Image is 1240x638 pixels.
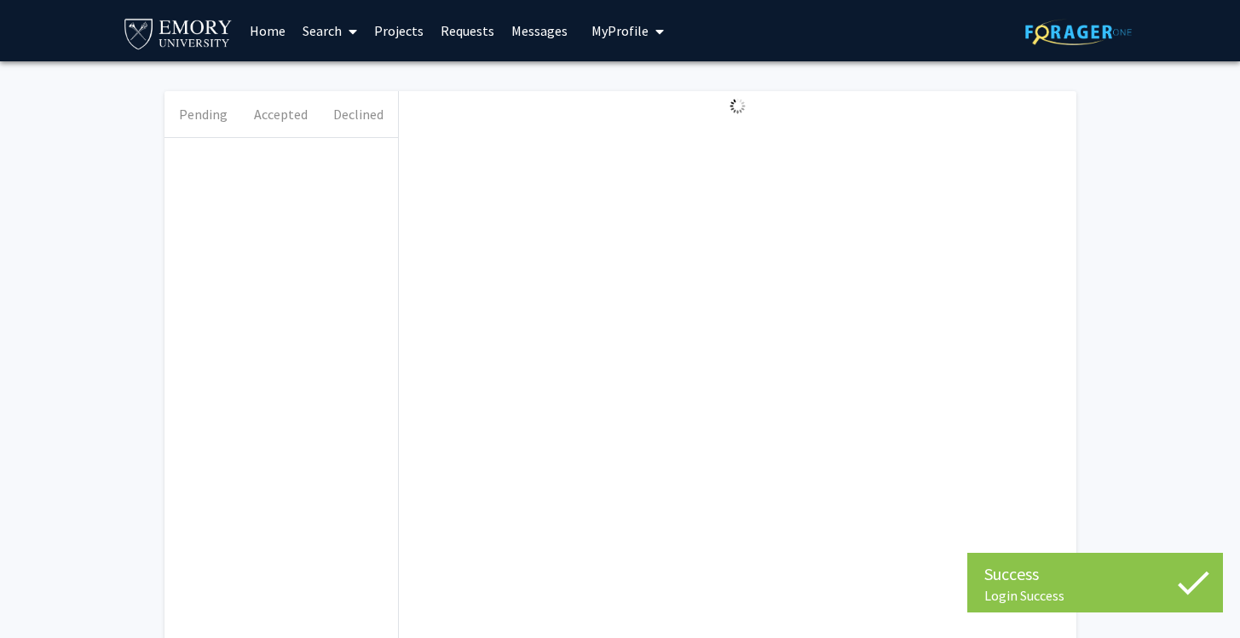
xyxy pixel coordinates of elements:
a: Home [241,1,294,60]
span: My Profile [591,22,649,39]
img: Loading [723,91,753,121]
button: Pending [164,91,242,137]
a: Search [294,1,366,60]
button: Declined [320,91,397,137]
div: Success [984,561,1206,587]
a: Messages [503,1,576,60]
button: Accepted [242,91,320,137]
img: ForagerOne Logo [1025,19,1132,45]
a: Requests [432,1,503,60]
a: Projects [366,1,432,60]
img: Emory University Logo [122,14,235,52]
div: Login Success [984,587,1206,604]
